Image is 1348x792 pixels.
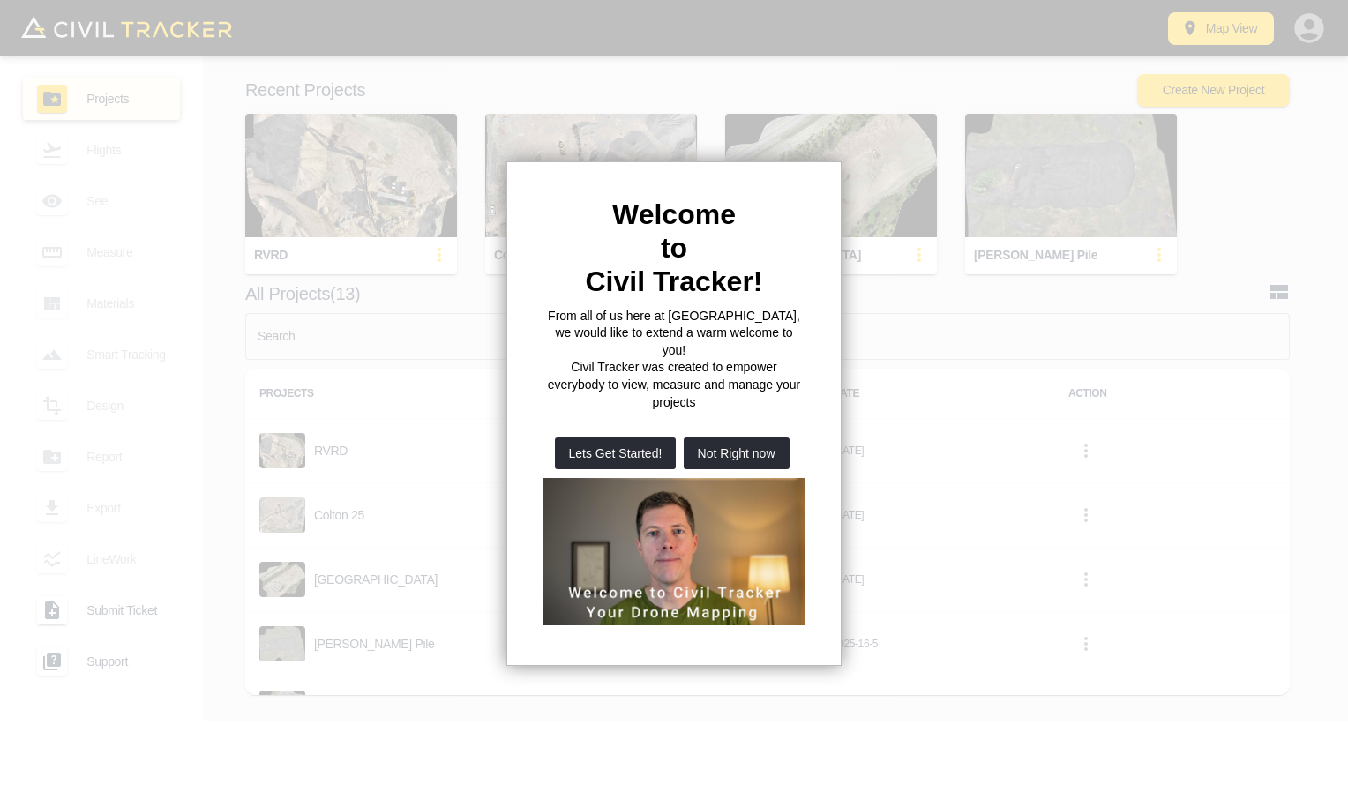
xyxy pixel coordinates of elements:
button: Lets Get Started! [555,437,677,469]
h2: Civil Tracker! [543,265,805,298]
p: Civil Tracker was created to empower everybody to view, measure and manage your projects [543,359,805,411]
p: From all of us here at [GEOGRAPHIC_DATA], we would like to extend a warm welcome to you! [543,308,805,360]
button: Not Right now [684,437,790,469]
h2: Welcome [543,198,805,231]
iframe: Welcome to Civil Tracker [543,478,805,626]
h2: to [543,231,805,265]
